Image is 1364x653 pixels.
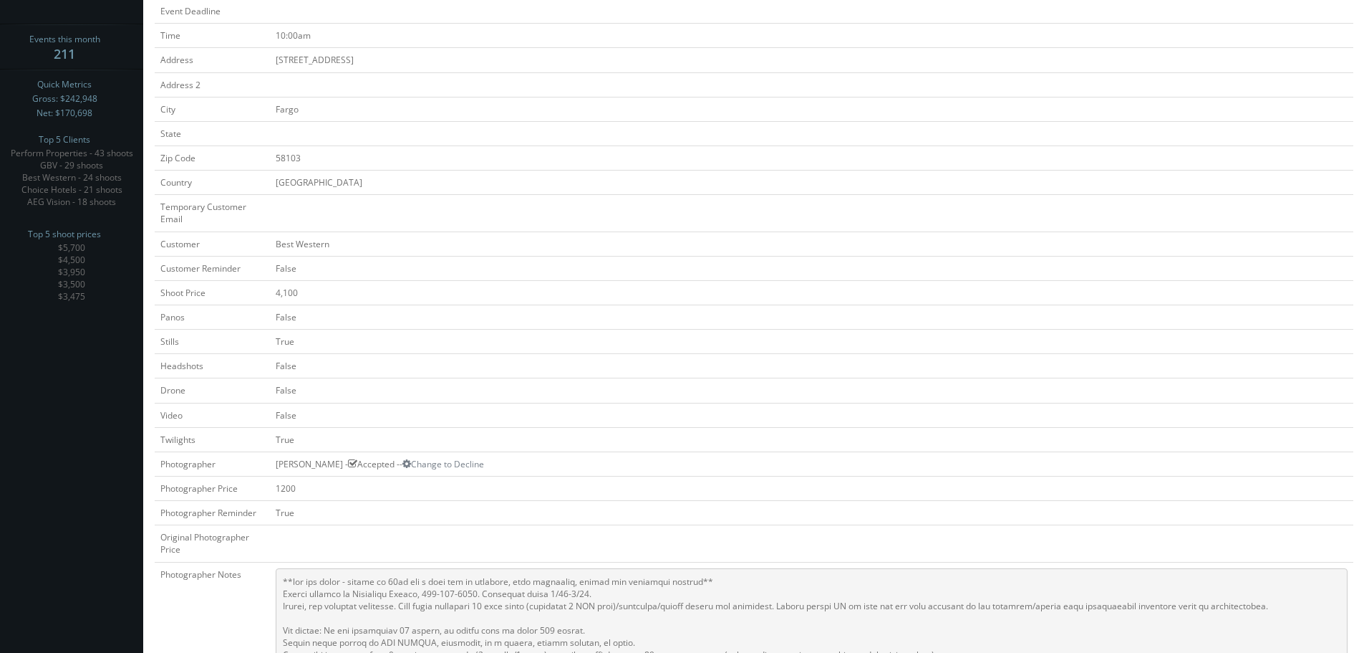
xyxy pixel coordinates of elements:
td: False [270,354,1353,378]
td: [STREET_ADDRESS] [270,48,1353,72]
span: Events this month [29,32,100,47]
td: Stills [155,330,270,354]
td: 58103 [270,146,1353,170]
td: 1200 [270,476,1353,500]
td: Fargo [270,97,1353,121]
td: Shoot Price [155,280,270,305]
td: False [270,403,1353,427]
td: False [270,305,1353,329]
td: [GEOGRAPHIC_DATA] [270,171,1353,195]
td: Customer Reminder [155,256,270,280]
span: Gross: $242,948 [32,92,97,106]
td: Photographer Reminder [155,501,270,525]
td: Headshots [155,354,270,378]
td: Address 2 [155,72,270,97]
td: True [270,501,1353,525]
span: Top 5 Clients [39,133,90,147]
td: Temporary Customer Email [155,195,270,232]
td: Photographer Price [155,476,270,500]
a: Change to Decline [402,458,484,470]
span: Net: $170,698 [37,106,92,120]
td: Time [155,24,270,48]
td: [PERSON_NAME] - Accepted -- [270,452,1353,476]
td: Address [155,48,270,72]
td: Twilights [155,427,270,452]
strong: 211 [54,45,75,62]
td: State [155,121,270,146]
td: Country [155,171,270,195]
td: City [155,97,270,121]
td: Customer [155,232,270,256]
td: Panos [155,305,270,329]
td: False [270,256,1353,280]
span: Top 5 shoot prices [28,227,101,242]
td: Original Photographer Price [155,525,270,562]
span: Quick Metrics [37,77,92,92]
td: True [270,427,1353,452]
td: 4,100 [270,280,1353,305]
td: False [270,378,1353,403]
td: Best Western [270,232,1353,256]
td: Drone [155,378,270,403]
td: True [270,330,1353,354]
td: Photographer [155,452,270,476]
td: Video [155,403,270,427]
td: Zip Code [155,146,270,170]
td: 10:00am [270,24,1353,48]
